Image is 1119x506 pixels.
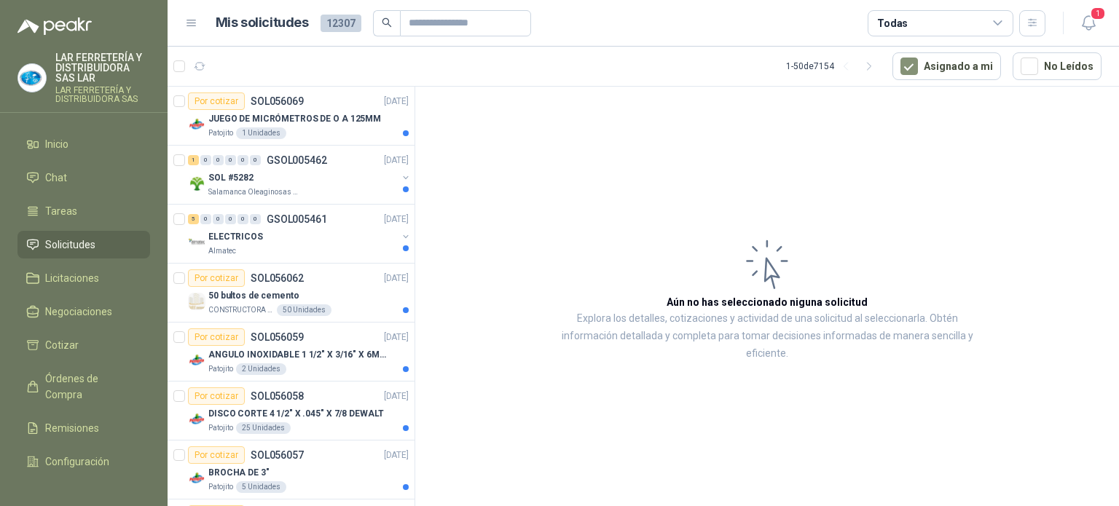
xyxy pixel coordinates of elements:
[17,197,150,225] a: Tareas
[225,214,236,224] div: 0
[384,272,409,285] p: [DATE]
[18,64,46,92] img: Company Logo
[384,213,409,226] p: [DATE]
[384,390,409,403] p: [DATE]
[188,269,245,287] div: Por cotizar
[208,127,233,139] p: Patojito
[45,337,79,353] span: Cotizar
[168,87,415,146] a: Por cotizarSOL056069[DATE] Company LogoJUEGO DE MICRÓMETROS DE O A 125MMPatojito1 Unidades
[384,95,409,108] p: [DATE]
[1075,10,1102,36] button: 1
[208,304,274,316] p: CONSTRUCTORA GRUPO FIP
[188,151,412,198] a: 1 0 0 0 0 0 GSOL005462[DATE] Company LogoSOL #5282Salamanca Oleaginosas SAS
[208,112,381,126] p: JUEGO DE MICRÓMETROS DE O A 125MM
[55,86,150,103] p: LAR FERRETERÍA Y DISTRIBUIDORA SAS
[45,136,68,152] span: Inicio
[17,17,92,35] img: Logo peakr
[384,448,409,462] p: [DATE]
[225,155,236,165] div: 0
[267,155,327,165] p: GSOL005462
[208,481,233,493] p: Patojito
[251,450,304,460] p: SOL056057
[877,15,908,31] div: Todas
[45,203,77,219] span: Tareas
[188,446,245,464] div: Por cotizar
[208,348,390,362] p: ANGULO INOXIDABLE 1 1/2" X 3/16" X 6MTS
[45,270,99,286] span: Licitaciones
[208,171,254,185] p: SOL #5282
[382,17,392,28] span: search
[188,293,205,310] img: Company Logo
[45,371,136,403] span: Órdenes de Compra
[17,164,150,191] a: Chat
[168,440,415,499] a: Por cotizarSOL056057[DATE] Company LogoBROCHA DE 3"Patojito5 Unidades
[250,214,261,224] div: 0
[208,407,384,421] p: DISCO CORTE 4 1/2" X .045" X 7/8 DEWALT
[321,15,361,32] span: 12307
[45,420,99,436] span: Remisiones
[1090,7,1106,20] span: 1
[667,294,868,310] h3: Aún no has seleccionado niguna solicitud
[208,289,299,303] p: 50 bultos de cemento
[188,116,205,133] img: Company Logo
[277,304,331,316] div: 50 Unidades
[208,230,263,244] p: ELECTRICOS
[45,170,67,186] span: Chat
[208,245,236,257] p: Almatec
[188,387,245,405] div: Por cotizar
[168,382,415,440] a: Por cotizarSOL056058[DATE] Company LogoDISCO CORTE 4 1/2" X .045" X 7/8 DEWALTPatojito25 Unidades
[200,155,211,165] div: 0
[45,304,112,320] span: Negociaciones
[200,214,211,224] div: 0
[17,331,150,359] a: Cotizar
[384,331,409,344] p: [DATE]
[168,264,415,323] a: Por cotizarSOL056062[DATE] Company Logo50 bultos de cementoCONSTRUCTORA GRUPO FIP50 Unidades
[213,155,224,165] div: 0
[188,352,205,369] img: Company Logo
[188,328,245,346] div: Por cotizar
[892,52,1001,80] button: Asignado a mi
[236,422,291,434] div: 25 Unidades
[188,234,205,251] img: Company Logo
[188,175,205,192] img: Company Logo
[250,155,261,165] div: 0
[188,214,199,224] div: 5
[208,466,270,480] p: BROCHA DE 3"
[237,214,248,224] div: 0
[1013,52,1102,80] button: No Leídos
[251,391,304,401] p: SOL056058
[45,237,95,253] span: Solicitudes
[251,96,304,106] p: SOL056069
[208,422,233,434] p: Patojito
[17,365,150,408] a: Órdenes de Compra
[236,127,286,139] div: 1 Unidades
[208,186,300,198] p: Salamanca Oleaginosas SAS
[786,55,881,78] div: 1 - 50 de 7154
[188,470,205,487] img: Company Logo
[251,332,304,342] p: SOL056059
[213,214,224,224] div: 0
[208,363,233,375] p: Patojito
[168,323,415,382] a: Por cotizarSOL056059[DATE] Company LogoANGULO INOXIDABLE 1 1/2" X 3/16" X 6MTSPatojito2 Unidades
[17,298,150,325] a: Negociaciones
[188,155,199,165] div: 1
[384,154,409,167] p: [DATE]
[188,92,245,110] div: Por cotizar
[236,363,286,375] div: 2 Unidades
[216,12,309,33] h1: Mis solicitudes
[236,481,286,493] div: 5 Unidades
[267,214,327,224] p: GSOL005461
[17,130,150,158] a: Inicio
[188,210,412,257] a: 5 0 0 0 0 0 GSOL005461[DATE] Company LogoELECTRICOSAlmatec
[17,414,150,442] a: Remisiones
[17,264,150,292] a: Licitaciones
[188,411,205,428] img: Company Logo
[55,52,150,83] p: LAR FERRETERÍA Y DISTRIBUIDORA SAS LAR
[17,448,150,475] a: Configuración
[561,310,973,363] p: Explora los detalles, cotizaciones y actividad de una solicitud al seleccionarla. Obtén informaci...
[237,155,248,165] div: 0
[251,273,304,283] p: SOL056062
[45,454,109,470] span: Configuración
[17,231,150,258] a: Solicitudes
